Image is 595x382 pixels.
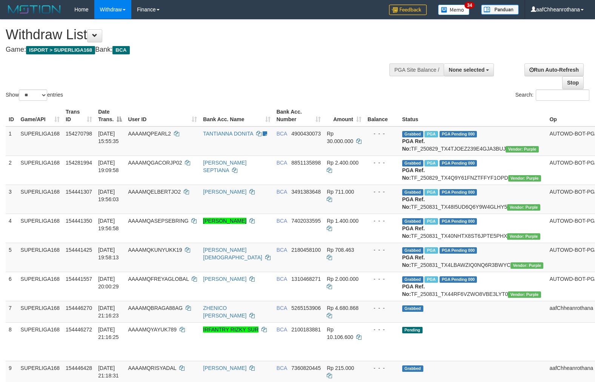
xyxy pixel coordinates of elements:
[399,156,547,185] td: TF_250829_TX4Q9Y61FNZTFFYF1OPD
[6,156,18,185] td: 2
[291,189,321,195] span: Copy 3491383648 to clipboard
[6,126,18,156] td: 1
[98,218,119,231] span: [DATE] 19:56:58
[440,218,477,225] span: PGA Pending
[399,214,547,243] td: TF_250831_TX40NHTX8ST6JPTE5PHX
[399,243,547,272] td: TF_250831_TX4LBAWZIQ0NQ6R3BWYC
[66,365,92,371] span: 154446428
[203,305,246,319] a: ZHENICO [PERSON_NAME]
[18,301,63,322] td: SUPERLIGA168
[402,160,423,166] span: Grabbed
[277,327,287,333] span: BCA
[440,131,477,137] span: PGA Pending
[424,160,438,166] span: Marked by aafnonsreyleab
[327,160,358,166] span: Rp 2.400.000
[203,160,246,173] a: [PERSON_NAME] SEPTIANA
[291,131,321,137] span: Copy 4900430073 to clipboard
[6,272,18,301] td: 6
[440,276,477,283] span: PGA Pending
[66,218,92,224] span: 154441350
[402,196,425,210] b: PGA Ref. No:
[424,131,438,137] span: Marked by aafmaleo
[424,247,438,254] span: Marked by aafsoycanthlai
[277,276,287,282] span: BCA
[367,304,396,312] div: - - -
[18,105,63,126] th: Game/API: activate to sort column ascending
[402,131,423,137] span: Grabbed
[18,185,63,214] td: SUPERLIGA168
[128,365,176,371] span: AAAAMQRISYADAL
[291,247,321,253] span: Copy 2180458100 to clipboard
[203,218,246,224] a: [PERSON_NAME]
[364,105,399,126] th: Balance
[128,247,182,253] span: AAAAMQKUNYUKK19
[510,262,543,269] span: Vendor URL: https://trx4.1velocity.biz
[291,305,321,311] span: Copy 5265153906 to clipboard
[203,365,246,371] a: [PERSON_NAME]
[6,301,18,322] td: 7
[402,365,423,372] span: Grabbed
[98,327,119,340] span: [DATE] 21:16:25
[203,327,258,333] a: IRFANTRY RIZKY SUR
[277,218,287,224] span: BCA
[402,218,423,225] span: Grabbed
[203,189,246,195] a: [PERSON_NAME]
[18,126,63,156] td: SUPERLIGA168
[66,247,92,253] span: 154441425
[367,246,396,254] div: - - -
[402,283,425,297] b: PGA Ref. No:
[402,138,425,152] b: PGA Ref. No:
[6,105,18,126] th: ID
[399,126,547,156] td: TF_250829_TX4TJOEZ239E4GJA3BUJ
[508,175,541,182] span: Vendor URL: https://trx4.1velocity.biz
[507,233,540,240] span: Vendor URL: https://trx4.1velocity.biz
[63,105,95,126] th: Trans ID: activate to sort column ascending
[128,189,181,195] span: AAAAMQELBERTJO2
[367,130,396,137] div: - - -
[515,89,589,101] label: Search:
[424,218,438,225] span: Marked by aafsoycanthlai
[402,167,425,181] b: PGA Ref. No:
[464,2,475,9] span: 34
[128,131,171,137] span: AAAAMQPEARL2
[125,105,200,126] th: User ID: activate to sort column ascending
[402,327,423,333] span: Pending
[18,214,63,243] td: SUPERLIGA168
[440,247,477,254] span: PGA Pending
[449,67,484,73] span: None selected
[6,243,18,272] td: 5
[66,276,92,282] span: 154441557
[536,89,589,101] input: Search:
[291,327,321,333] span: Copy 2100183881 to clipboard
[367,188,396,196] div: - - -
[128,218,188,224] span: AAAAMQASEPSEBRING
[438,5,470,15] img: Button%20Memo.svg
[506,146,538,152] span: Vendor URL: https://trx4.1velocity.biz
[98,305,119,319] span: [DATE] 21:16:23
[98,365,119,379] span: [DATE] 21:18:31
[399,272,547,301] td: TF_250831_TX44RF6VZWO8VBE3LYT0
[18,156,63,185] td: SUPERLIGA168
[6,4,63,15] img: MOTION_logo.png
[6,46,389,54] h4: Game: Bank:
[66,189,92,195] span: 154441307
[291,276,321,282] span: Copy 1310468271 to clipboard
[327,189,354,195] span: Rp 711.000
[66,131,92,137] span: 154270798
[277,305,287,311] span: BCA
[18,272,63,301] td: SUPERLIGA168
[6,214,18,243] td: 4
[562,76,584,89] a: Stop
[402,305,423,312] span: Grabbed
[128,327,177,333] span: AAAAMQYAYUK789
[402,225,425,239] b: PGA Ref. No:
[327,365,354,371] span: Rp 215.000
[327,247,354,253] span: Rp 708.463
[327,327,353,340] span: Rp 10.106.600
[203,131,253,137] a: TANTIANNA DONITA
[112,46,129,54] span: BCA
[98,160,119,173] span: [DATE] 19:09:58
[98,189,119,202] span: [DATE] 19:56:03
[66,160,92,166] span: 154281994
[402,254,425,268] b: PGA Ref. No:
